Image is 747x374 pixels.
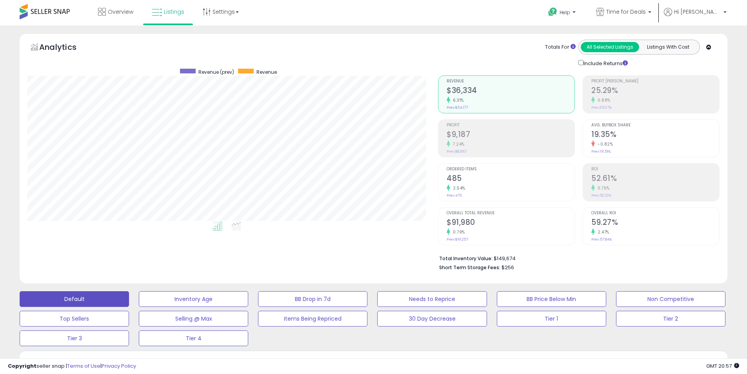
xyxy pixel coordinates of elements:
[447,174,574,184] h2: 485
[591,79,719,84] span: Profit [PERSON_NAME]
[542,1,583,26] a: Help
[573,58,637,68] div: Include Returns
[502,264,514,271] span: $256
[591,174,719,184] h2: 52.61%
[447,167,574,171] span: Ordered Items
[497,291,606,307] button: BB Price Below Min
[447,193,462,198] small: Prev: 473
[439,264,500,271] b: Short Term Storage Fees:
[591,105,612,110] small: Prev: 25.07%
[447,218,574,228] h2: $91,980
[591,237,612,242] small: Prev: 57.84%
[447,211,574,215] span: Overall Total Revenue
[610,357,727,364] p: Listing States:
[164,8,184,16] span: Listings
[591,86,719,97] h2: 25.29%
[20,330,129,346] button: Tier 3
[545,44,576,51] div: Totals For
[591,211,719,215] span: Overall ROI
[439,253,714,263] li: $149,674
[591,149,611,154] small: Prev: 19.51%
[450,185,465,191] small: 2.54%
[548,7,558,17] i: Get Help
[8,362,36,370] strong: Copyright
[447,237,468,242] small: Prev: $91,257
[377,291,487,307] button: Needs to Reprice
[447,123,574,128] span: Profit
[256,69,277,75] span: Revenue
[664,8,727,26] a: Hi [PERSON_NAME]
[67,362,100,370] a: Terms of Use
[595,229,609,235] small: 2.47%
[139,291,248,307] button: Inventory Age
[102,362,136,370] a: Privacy Policy
[674,8,721,16] span: Hi [PERSON_NAME]
[139,311,248,327] button: Selling @ Max
[450,229,465,235] small: 0.79%
[591,130,719,140] h2: 19.35%
[439,255,493,262] b: Total Inventory Value:
[591,218,719,228] h2: 59.27%
[591,193,611,198] small: Prev: 52.22%
[595,141,613,147] small: -0.82%
[581,42,639,52] button: All Selected Listings
[447,130,574,140] h2: $9,187
[198,69,234,75] span: Revenue (prev)
[560,9,570,16] span: Help
[8,363,136,370] div: seller snap | |
[497,311,606,327] button: Tier 1
[447,105,468,110] small: Prev: $34,177
[450,97,464,103] small: 6.31%
[616,291,725,307] button: Non Competitive
[639,42,697,52] button: Listings With Cost
[616,311,725,327] button: Tier 2
[39,42,92,55] h5: Analytics
[591,167,719,171] span: ROI
[20,311,129,327] button: Top Sellers
[606,8,646,16] span: Time for Deals
[706,362,739,370] span: 2025-08-15 20:57 GMT
[595,97,611,103] small: 0.88%
[258,311,367,327] button: Items Being Repriced
[595,185,610,191] small: 0.75%
[258,291,367,307] button: BB Drop in 7d
[450,141,465,147] small: 7.24%
[447,79,574,84] span: Revenue
[139,330,248,346] button: Tier 4
[591,123,719,128] span: Avg. Buybox Share
[447,149,467,154] small: Prev: $8,567
[20,291,129,307] button: Default
[108,8,133,16] span: Overview
[447,86,574,97] h2: $36,334
[377,311,487,327] button: 30 Day Decrease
